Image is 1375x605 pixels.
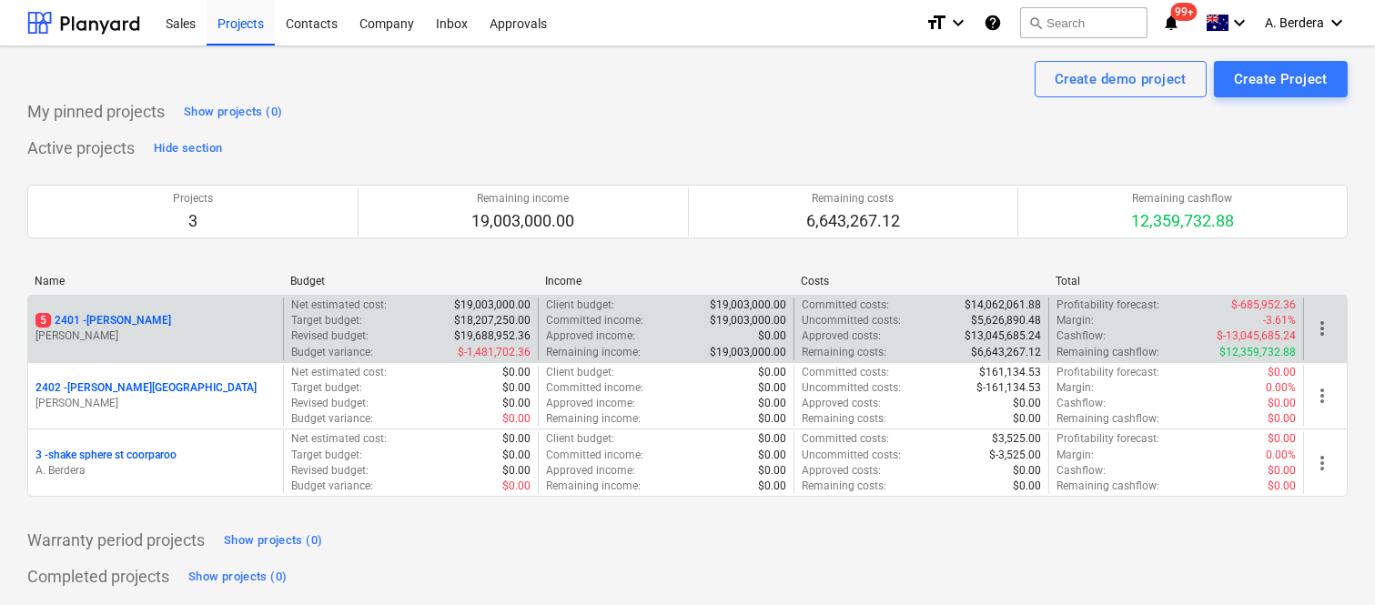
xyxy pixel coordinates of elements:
p: $0.00 [502,365,531,380]
p: $0.00 [758,448,786,463]
i: format_size [925,12,947,34]
p: Net estimated cost : [291,365,387,380]
p: $0.00 [502,463,531,479]
p: $0.00 [502,448,531,463]
p: $6,643,267.12 [971,345,1041,360]
p: Remaining income : [546,411,641,427]
p: $0.00 [758,396,786,411]
p: Approved income : [546,463,635,479]
p: $19,003,000.00 [454,297,531,313]
p: Margin : [1057,380,1094,396]
p: $19,003,000.00 [710,345,786,360]
p: Approved income : [546,328,635,344]
p: Remaining cashflow : [1057,411,1159,427]
p: $0.00 [758,380,786,396]
div: Create demo project [1055,67,1187,91]
span: more_vert [1311,385,1333,407]
p: Cashflow : [1057,396,1106,411]
p: Uncommitted costs : [802,380,901,396]
p: Committed income : [546,380,643,396]
p: Revised budget : [291,328,369,344]
p: Remaining costs : [802,345,886,360]
i: Knowledge base [984,12,1002,34]
p: Remaining income : [546,479,641,494]
p: $161,134.53 [979,365,1041,380]
div: Create Project [1234,67,1328,91]
div: Name [35,275,276,287]
p: $-1,481,702.36 [458,345,531,360]
p: Margin : [1057,448,1094,463]
p: $-161,134.53 [976,380,1041,396]
p: $0.00 [1013,396,1041,411]
p: Approved income : [546,396,635,411]
p: $19,003,000.00 [710,297,786,313]
div: 2402 -[PERSON_NAME][GEOGRAPHIC_DATA][PERSON_NAME] [35,380,276,411]
p: $0.00 [758,479,786,494]
p: 3 - shake sphere st coorparoo [35,448,177,463]
p: Approved costs : [802,396,881,411]
p: $19,003,000.00 [710,313,786,328]
div: 3 -shake sphere st coorparooA. Berdera [35,448,276,479]
p: $0.00 [1013,463,1041,479]
p: $14,062,061.88 [965,297,1041,313]
span: A. Berdera [1265,15,1324,30]
p: Client budget : [546,431,614,447]
p: $5,626,890.48 [971,313,1041,328]
p: $0.00 [1268,463,1296,479]
p: Target budget : [291,313,362,328]
p: Warranty period projects [27,529,205,551]
p: $-685,952.36 [1231,297,1296,313]
p: Profitability forecast : [1057,431,1159,447]
div: 52401 -[PERSON_NAME][PERSON_NAME] [35,313,276,344]
p: $-13,045,685.24 [1217,328,1296,344]
p: $0.00 [1268,411,1296,427]
button: Hide section [149,134,227,163]
p: Client budget : [546,365,614,380]
button: Show projects (0) [179,97,287,126]
p: 2401 - [PERSON_NAME] [35,313,171,328]
div: Show projects (0) [188,567,287,588]
p: Remaining costs : [802,479,886,494]
i: keyboard_arrow_down [1228,12,1250,34]
p: $0.00 [1013,479,1041,494]
p: $0.00 [502,411,531,427]
p: $0.00 [1268,365,1296,380]
p: Remaining costs : [802,411,886,427]
span: more_vert [1311,318,1333,339]
p: Committed income : [546,448,643,463]
p: Committed costs : [802,297,889,313]
p: $0.00 [758,328,786,344]
p: 6,643,267.12 [806,210,900,232]
p: $3,525.00 [992,431,1041,447]
p: $0.00 [758,431,786,447]
p: Remaining cashflow [1131,191,1234,207]
p: Cashflow : [1057,328,1106,344]
p: Active projects [27,137,135,159]
div: Costs [801,275,1042,287]
p: $0.00 [502,396,531,411]
p: $0.00 [758,411,786,427]
div: Income [545,275,786,287]
button: Show projects (0) [219,526,327,555]
p: 0.00% [1266,380,1296,396]
span: 99+ [1171,3,1198,21]
p: Committed costs : [802,365,889,380]
p: Cashflow : [1057,463,1106,479]
div: Show projects (0) [184,102,282,123]
div: Budget [290,275,531,287]
p: Net estimated cost : [291,431,387,447]
p: $0.00 [1013,411,1041,427]
div: Hide section [154,138,222,159]
p: $0.00 [1268,431,1296,447]
p: $0.00 [758,463,786,479]
p: Remaining cashflow : [1057,345,1159,360]
p: My pinned projects [27,101,165,123]
p: Target budget : [291,380,362,396]
p: Target budget : [291,448,362,463]
p: $-3,525.00 [989,448,1041,463]
p: Committed costs : [802,431,889,447]
p: 19,003,000.00 [471,210,574,232]
p: $19,688,952.36 [454,328,531,344]
iframe: Chat Widget [1284,518,1375,605]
